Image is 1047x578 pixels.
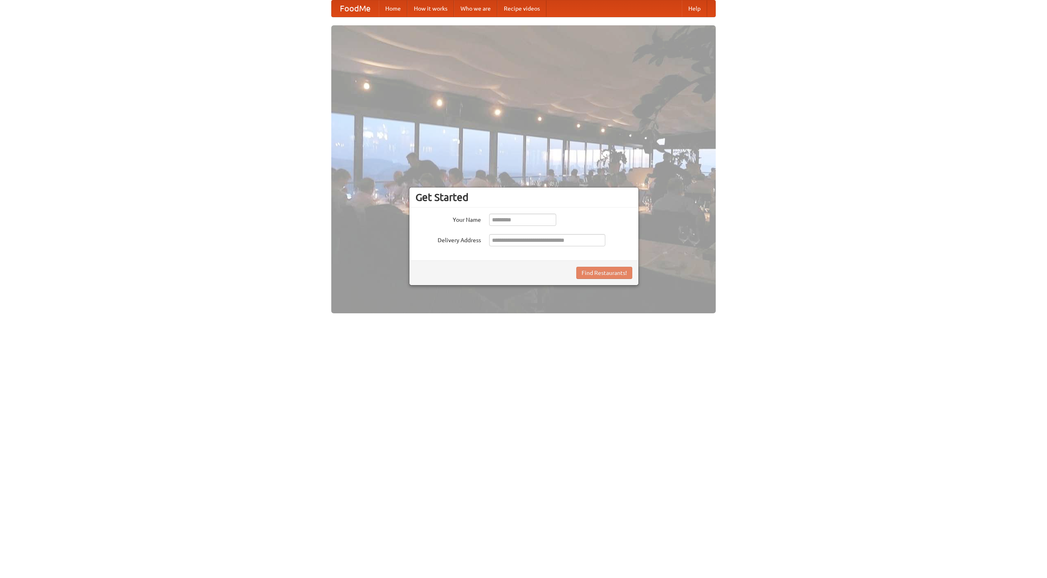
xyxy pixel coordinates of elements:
h3: Get Started [416,191,632,203]
label: Your Name [416,214,481,224]
a: Who we are [454,0,497,17]
a: Recipe videos [497,0,546,17]
button: Find Restaurants! [576,267,632,279]
a: FoodMe [332,0,379,17]
label: Delivery Address [416,234,481,244]
a: Help [682,0,707,17]
a: How it works [407,0,454,17]
a: Home [379,0,407,17]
